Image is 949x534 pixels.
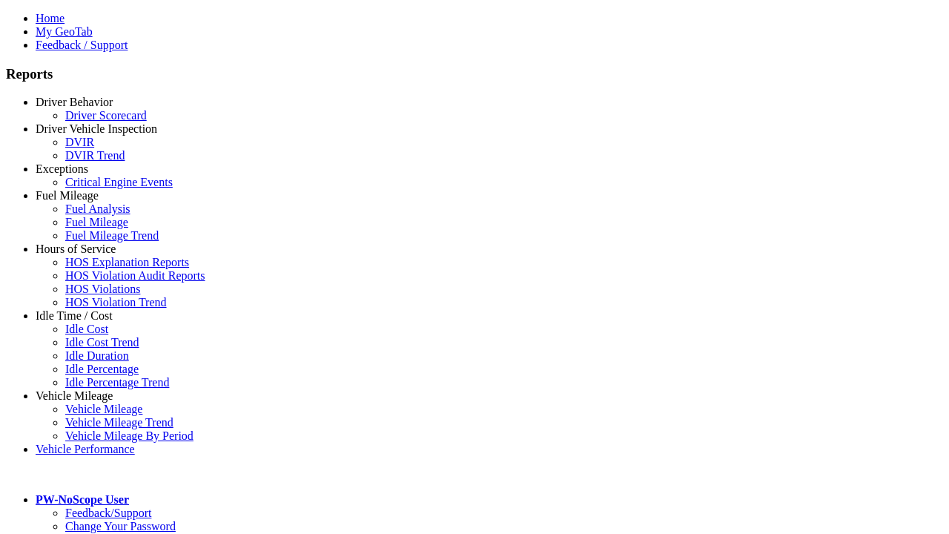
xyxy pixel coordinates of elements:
a: HOS Explanation Reports [65,256,189,268]
a: Driver Behavior [36,96,113,108]
a: Critical Engine Events [65,176,173,188]
a: Exceptions [36,162,88,175]
a: Idle Cost [65,323,108,335]
a: DVIR Trend [65,149,125,162]
a: Driver Vehicle Inspection [36,122,157,135]
a: Vehicle Mileage Trend [65,416,173,429]
a: Home [36,12,65,24]
a: Idle Duration [65,349,129,362]
a: Feedback / Support [36,39,128,51]
a: HOS Violations [65,283,140,295]
a: Vehicle Mileage [36,389,113,402]
a: PW-NoScope User [36,493,129,506]
h3: Reports [6,66,943,82]
a: Idle Cost Trend [65,336,139,349]
a: HOS Violation Audit Reports [65,269,205,282]
a: HOS Violation Trend [65,296,167,309]
a: Fuel Mileage [36,189,99,202]
a: DVIR [65,136,94,148]
a: Idle Time / Cost [36,309,113,322]
a: Fuel Mileage [65,216,128,228]
a: Idle Percentage Trend [65,376,169,389]
a: Hours of Service [36,243,116,255]
a: My GeoTab [36,25,93,38]
a: Fuel Mileage Trend [65,229,159,242]
a: Driver Scorecard [65,109,147,122]
a: Fuel Analysis [65,202,130,215]
a: Idle Percentage [65,363,139,375]
a: Vehicle Mileage [65,403,142,415]
a: Feedback/Support [65,507,151,519]
a: Vehicle Mileage By Period [65,429,194,442]
a: Change Your Password [65,520,176,533]
a: Vehicle Performance [36,443,135,455]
